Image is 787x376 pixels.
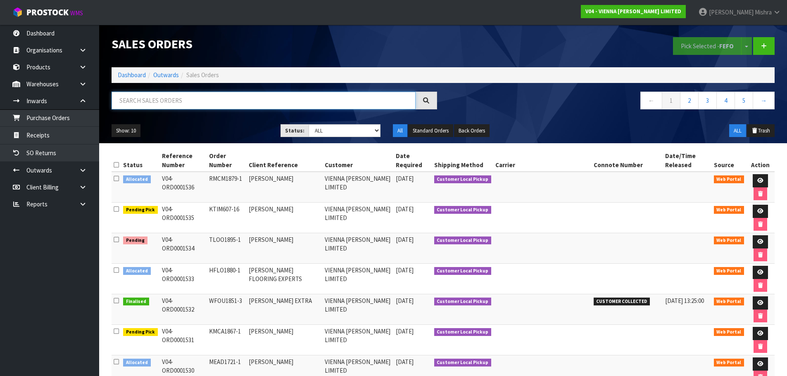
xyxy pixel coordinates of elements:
td: VIENNA [PERSON_NAME] LIMITED [323,172,394,203]
td: VIENNA [PERSON_NAME] LIMITED [323,233,394,264]
span: Customer Local Pickup [434,267,492,275]
span: Allocated [123,175,151,184]
a: Outwards [153,71,179,79]
a: Dashboard [118,71,146,79]
td: VIENNA [PERSON_NAME] LIMITED [323,203,394,233]
td: [PERSON_NAME] FLOORING EXPERTS [247,264,323,294]
a: ← [640,92,662,109]
span: Pending [123,236,147,245]
a: → [753,92,775,109]
th: Action [746,149,775,172]
a: 5 [735,92,753,109]
span: [DATE] [396,205,414,213]
span: CUSTOMER COLLECTED [594,298,650,306]
span: [DATE] [396,175,414,182]
span: [DATE] [396,266,414,274]
button: ALL [729,124,746,137]
td: HFLO1880-1 [207,264,247,294]
a: 4 [716,92,735,109]
span: Allocated [123,359,151,367]
th: Customer [323,149,394,172]
th: Date Required [394,149,432,172]
th: Order Number [207,149,247,172]
th: Date/Time Released [663,149,711,172]
span: Mishra [755,8,772,16]
th: Status [121,149,160,172]
span: [DATE] 13:25:00 [665,297,704,305]
td: V04-ORD0001531 [160,325,207,355]
h1: Sales Orders [112,37,437,51]
span: Customer Local Pickup [434,328,492,336]
strong: V04 - VIENNA [PERSON_NAME] LIMITED [585,8,681,15]
a: 3 [698,92,717,109]
strong: FEFO [719,42,734,50]
button: Back Orders [454,124,490,137]
span: Web Portal [714,267,744,275]
th: Reference Number [160,149,207,172]
td: RMCM1879-1 [207,172,247,203]
button: Show: 10 [112,124,140,137]
td: V04-ORD0001532 [160,294,207,325]
span: Finalised [123,298,149,306]
span: Web Portal [714,328,744,336]
span: Web Portal [714,236,744,245]
input: Search sales orders [112,92,416,109]
span: Web Portal [714,359,744,367]
td: V04-ORD0001533 [160,264,207,294]
nav: Page navigation [449,92,775,112]
span: [DATE] [396,236,414,244]
td: WFOU1851-3 [207,294,247,325]
span: Customer Local Pickup [434,298,492,306]
a: 2 [680,92,699,109]
button: All [393,124,407,137]
span: [PERSON_NAME] [709,8,754,16]
td: VIENNA [PERSON_NAME] LIMITED [323,264,394,294]
td: VIENNA [PERSON_NAME] LIMITED [323,325,394,355]
span: Allocated [123,267,151,275]
span: Web Portal [714,298,744,306]
span: Pending Pick [123,328,158,336]
small: WMS [70,9,83,17]
span: Pending Pick [123,206,158,214]
td: TLOO1895-1 [207,233,247,264]
td: VIENNA [PERSON_NAME] LIMITED [323,294,394,325]
td: [PERSON_NAME] [247,203,323,233]
button: Pick Selected -FEFO [673,37,742,55]
th: Carrier [493,149,592,172]
span: Web Portal [714,206,744,214]
strong: Status: [285,127,304,134]
td: [PERSON_NAME] EXTRA [247,294,323,325]
span: [DATE] [396,358,414,366]
img: cube-alt.png [12,7,23,17]
td: KTIM607-16 [207,203,247,233]
a: 1 [662,92,680,109]
td: V04-ORD0001535 [160,203,207,233]
span: [DATE] [396,327,414,335]
button: Standard Orders [408,124,453,137]
td: KMCA1867-1 [207,325,247,355]
td: [PERSON_NAME] [247,325,323,355]
a: V04 - VIENNA [PERSON_NAME] LIMITED [581,5,686,18]
td: [PERSON_NAME] [247,172,323,203]
span: Web Portal [714,175,744,184]
span: [DATE] [396,297,414,305]
button: Trash [747,124,775,137]
th: Connote Number [592,149,663,172]
span: Customer Local Pickup [434,175,492,184]
span: Customer Local Pickup [434,359,492,367]
span: Customer Local Pickup [434,206,492,214]
td: [PERSON_NAME] [247,233,323,264]
th: Shipping Method [432,149,494,172]
th: Client Reference [247,149,323,172]
td: V04-ORD0001534 [160,233,207,264]
span: Customer Local Pickup [434,236,492,245]
span: Sales Orders [186,71,219,79]
th: Source [712,149,747,172]
span: ProStock [26,7,69,18]
td: V04-ORD0001536 [160,172,207,203]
